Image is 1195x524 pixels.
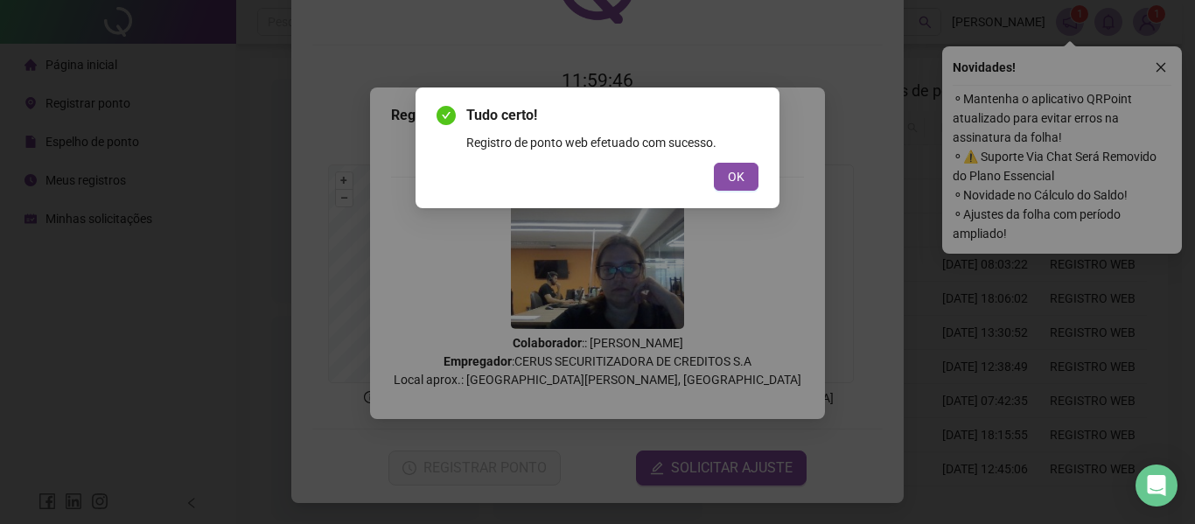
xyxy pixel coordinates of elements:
button: OK [714,163,758,191]
div: Open Intercom Messenger [1136,465,1178,507]
span: OK [728,167,744,186]
span: Tudo certo! [466,105,758,126]
span: check-circle [437,106,456,125]
div: Registro de ponto web efetuado com sucesso. [466,133,758,152]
